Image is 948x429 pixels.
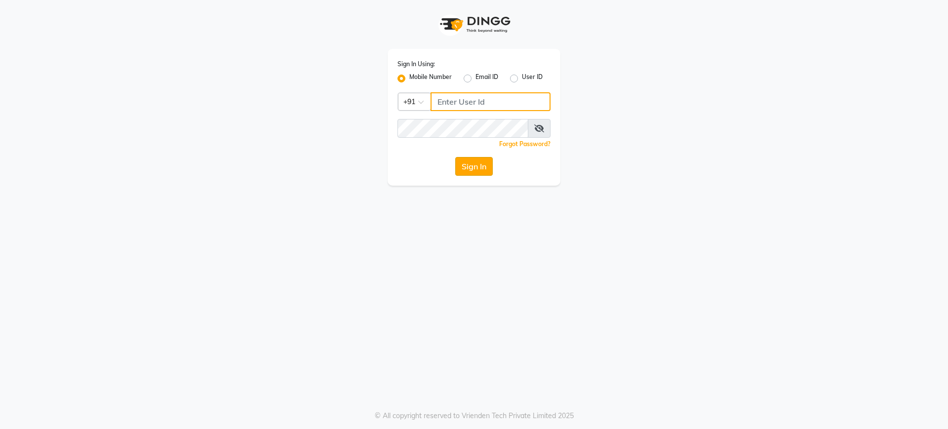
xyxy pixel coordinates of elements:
button: Sign In [455,157,493,176]
a: Forgot Password? [499,140,551,148]
input: Username [397,119,528,138]
input: Username [431,92,551,111]
label: User ID [522,73,543,84]
label: Mobile Number [409,73,452,84]
label: Sign In Using: [397,60,435,69]
img: logo1.svg [434,10,513,39]
label: Email ID [475,73,498,84]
